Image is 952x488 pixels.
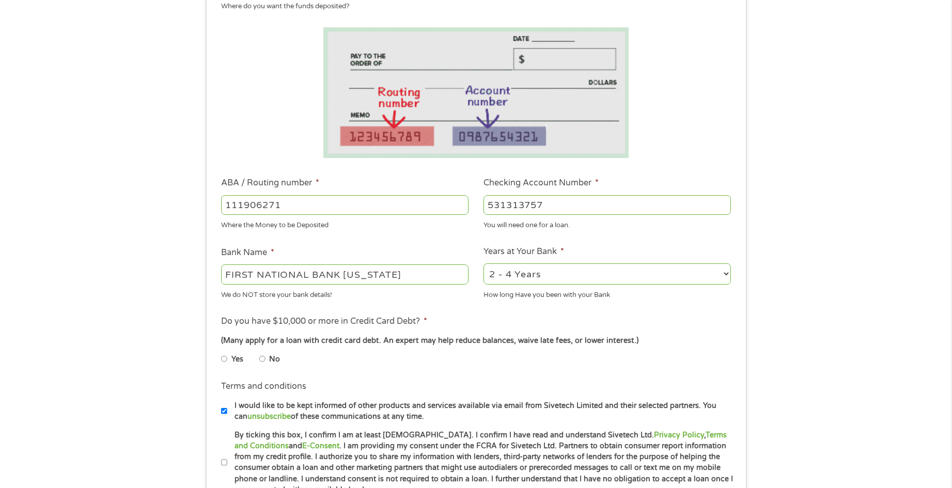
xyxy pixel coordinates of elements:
[231,354,243,365] label: Yes
[654,431,704,439] a: Privacy Policy
[483,217,731,231] div: You will need one for a loan.
[323,27,629,158] img: Routing number location
[221,178,319,188] label: ABA / Routing number
[221,195,469,215] input: 263177916
[221,2,723,12] div: Where do you want the funds deposited?
[483,195,731,215] input: 345634636
[221,217,469,231] div: Where the Money to be Deposited
[483,286,731,300] div: How long Have you been with your Bank
[221,247,274,258] label: Bank Name
[483,246,564,257] label: Years at Your Bank
[247,412,291,421] a: unsubscribe
[483,178,599,188] label: Checking Account Number
[221,381,306,392] label: Terms and conditions
[221,335,730,347] div: (Many apply for a loan with credit card debt. An expert may help reduce balances, waive late fees...
[269,354,280,365] label: No
[302,442,339,450] a: E-Consent
[221,286,469,300] div: We do NOT store your bank details!
[221,316,427,327] label: Do you have $10,000 or more in Credit Card Debt?
[235,431,727,450] a: Terms and Conditions
[227,400,734,422] label: I would like to be kept informed of other products and services available via email from Sivetech...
